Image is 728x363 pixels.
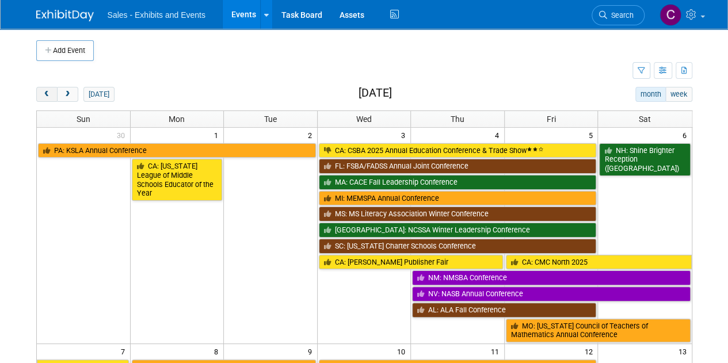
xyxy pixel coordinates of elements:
button: next [57,87,78,102]
h2: [DATE] [358,87,391,100]
span: 10 [396,344,410,358]
span: 5 [587,128,597,142]
span: Mon [169,114,185,124]
span: 12 [583,344,597,358]
span: 6 [681,128,692,142]
a: [GEOGRAPHIC_DATA]: NCSSA Winter Leadership Conference [319,223,597,238]
span: Sales - Exhibits and Events [108,10,205,20]
a: FL: FSBA/FADSS Annual Joint Conference [319,159,597,174]
span: 3 [400,128,410,142]
a: CA: CSBA 2025 Annual Education Conference & Trade Show [319,143,597,158]
a: AL: ALA Fall Conference [412,303,596,318]
img: ExhibitDay [36,10,94,21]
span: Sun [77,114,90,124]
button: week [665,87,692,102]
span: Wed [356,114,372,124]
a: MO: [US_STATE] Council of Teachers of Mathematics Annual Conference [506,319,691,342]
span: 1 [213,128,223,142]
a: MI: MEMSPA Annual Conference [319,191,597,206]
a: Search [592,5,645,25]
a: MS: MS Literacy Association Winter Conference [319,207,597,221]
span: 7 [120,344,130,358]
span: Search [607,11,634,20]
a: CA: CMC North 2025 [506,255,692,270]
button: month [635,87,666,102]
span: 30 [116,128,130,142]
span: Tue [264,114,277,124]
img: Christine Lurz [660,4,681,26]
a: CA: [PERSON_NAME] Publisher Fair [319,255,503,270]
a: PA: KSLA Annual Conference [38,143,316,158]
a: MA: CACE Fall Leadership Conference [319,175,597,190]
button: Add Event [36,40,94,61]
button: [DATE] [83,87,114,102]
span: Fri [547,114,556,124]
span: 4 [494,128,504,142]
a: NH: Shine Brighter Reception ([GEOGRAPHIC_DATA]) [599,143,690,176]
a: SC: [US_STATE] Charter Schools Conference [319,239,597,254]
span: 9 [307,344,317,358]
a: NM: NMSBA Conference [412,270,690,285]
span: 11 [490,344,504,358]
span: 13 [677,344,692,358]
span: 2 [307,128,317,142]
button: prev [36,87,58,102]
span: Thu [451,114,464,124]
a: NV: NASB Annual Conference [412,286,690,301]
a: CA: [US_STATE] League of Middle Schools Educator of the Year [132,159,223,201]
span: Sat [639,114,651,124]
span: 8 [213,344,223,358]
